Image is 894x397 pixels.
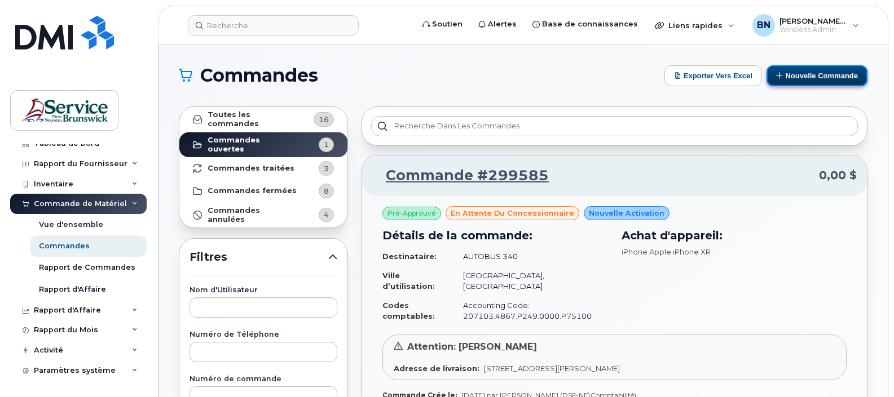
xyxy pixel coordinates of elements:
td: AUTOBUS 340 [453,247,607,266]
span: 3 [324,163,329,174]
span: Filtres [190,249,328,265]
strong: Adresse de livraison: [394,364,479,373]
span: 16 [319,114,329,125]
a: Commandes traitées3 [179,157,347,180]
label: Numéro de Téléphone [190,331,337,338]
button: Exporter vers Excel [664,65,762,86]
strong: Commandes annulées [208,206,297,224]
button: Nouvelle commande [767,65,867,86]
strong: Commandes ouvertes [208,136,297,154]
a: Commandes fermées8 [179,180,347,202]
strong: Commandes fermées [208,186,297,195]
strong: Toutes les commandes [208,110,297,128]
a: Commandes ouvertes1 [179,132,347,158]
span: [STREET_ADDRESS][PERSON_NAME] [484,364,620,373]
span: Commandes [200,67,318,84]
a: Commandes annulées4 [179,202,347,228]
strong: Commandes traitées [208,164,294,173]
strong: Ville d’utilisation: [382,271,435,291]
span: 4 [324,209,329,220]
span: 0,00 $ [819,167,857,184]
strong: Destinataire: [382,252,437,261]
span: Pré-Approuvé [387,208,436,218]
label: Nom d'Utilisateur [190,287,337,294]
span: Attention: [PERSON_NAME] [407,341,537,352]
span: 8 [324,186,329,197]
span: en attente du concessionnaire [451,208,574,218]
input: Recherche dans les commandes [371,116,858,136]
label: Numéro de commande [190,376,337,383]
strong: Codes comptables: [382,301,435,320]
span: Nouvelle activation [589,208,664,218]
span: iPhone Apple iPhone XR [622,247,711,256]
a: Commande #299585 [372,166,549,186]
td: Accounting Code: 207103.4867.P249.0000.P75100 [453,296,607,325]
h3: Achat d'appareil: [622,227,847,244]
span: 1 [324,139,329,150]
a: Toutes les commandes16 [179,107,347,132]
h3: Détails de la commande: [382,227,608,244]
td: [GEOGRAPHIC_DATA], [GEOGRAPHIC_DATA] [453,266,607,296]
